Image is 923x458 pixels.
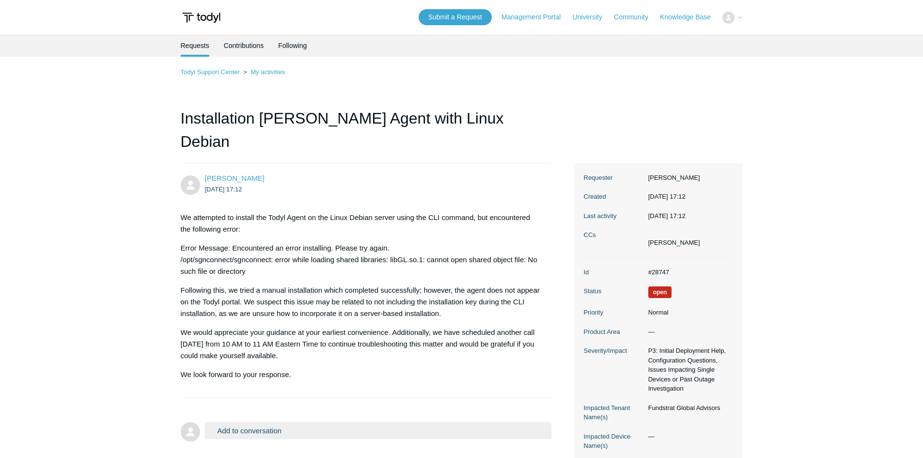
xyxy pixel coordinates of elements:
li: Todyl Support Center [181,68,242,76]
button: Add to conversation [205,422,552,439]
dd: — [643,432,733,442]
a: Submit a Request [419,9,492,25]
dt: Product Area [584,327,643,337]
dt: Status [584,286,643,296]
a: Contributions [224,34,264,57]
dd: — [643,327,733,337]
dt: Requester [584,173,643,183]
a: [PERSON_NAME] [205,174,265,182]
dd: Fundstrat Global Advisors [643,403,733,413]
dt: Impacted Device Name(s) [584,432,643,451]
a: Community [614,12,658,22]
p: We would appreciate your guidance at your earliest convenience. Additionally, we have scheduled a... [181,327,542,362]
a: Knowledge Base [660,12,720,22]
dd: [PERSON_NAME] [643,173,733,183]
dt: Created [584,192,643,202]
a: Following [278,34,307,57]
a: Todyl Support Center [181,68,240,76]
time: 2025-10-07T17:12:12+00:00 [648,193,686,200]
p: We look forward to your response. [181,369,542,380]
dd: #28747 [643,268,733,277]
dt: Severity/Impact [584,346,643,356]
li: Requests [181,34,209,57]
img: Todyl Support Center Help Center home page [181,9,222,27]
a: University [572,12,611,22]
dt: Last activity [584,211,643,221]
p: Following this, we tried a manual installation which completed successfully; however, the agent d... [181,284,542,319]
a: My activities [250,68,285,76]
dt: Id [584,268,643,277]
li: My activities [241,68,285,76]
p: Error Message: Encountered an error installing. Please try again. /opt/sgnconnect/sgnconnect: err... [181,242,542,277]
span: Mario Giraldo [205,174,265,182]
dt: Impacted Tenant Name(s) [584,403,643,422]
a: Management Portal [501,12,570,22]
dd: P3: Initial Deployment Help, Configuration Questions, Issues Impacting Single Devices or Past Out... [643,346,733,394]
h1: Installation [PERSON_NAME] Agent with Linux Debian [181,107,552,163]
time: 2025-10-07T17:12:12+00:00 [648,212,686,220]
p: We attempted to install the Todyl Agent on the Linux Debian server using the CLI command, but enc... [181,212,542,235]
dt: Priority [584,308,643,317]
dt: CCs [584,230,643,240]
dd: Normal [643,308,733,317]
li: James Vital [648,238,700,248]
time: 2025-10-07T17:12:12Z [205,186,242,193]
span: We are working on a response for you [648,286,672,298]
